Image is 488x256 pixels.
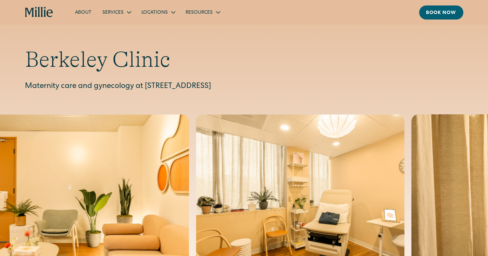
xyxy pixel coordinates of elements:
[25,81,463,92] p: Maternity care and gynecology at [STREET_ADDRESS]
[141,9,168,16] div: Locations
[102,9,124,16] div: Services
[186,9,213,16] div: Resources
[25,7,53,18] a: home
[136,7,180,18] div: Locations
[419,5,463,20] a: Book now
[97,7,136,18] div: Services
[70,7,97,18] a: About
[426,10,456,17] div: Book now
[180,7,225,18] div: Resources
[25,47,463,73] h1: Berkeley Clinic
